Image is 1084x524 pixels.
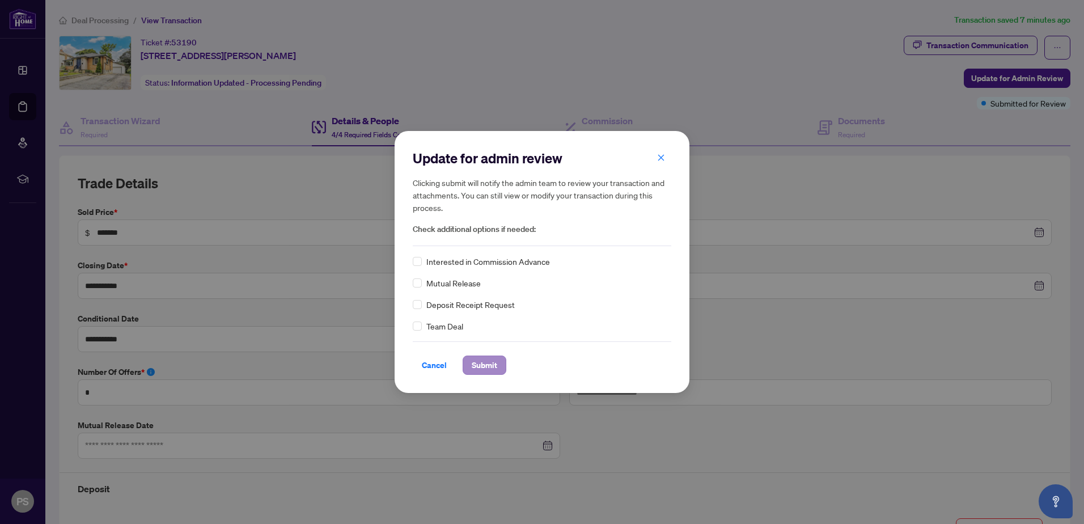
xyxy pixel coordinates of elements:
button: Submit [463,356,506,375]
span: Check additional options if needed: [413,223,671,236]
button: Cancel [413,356,456,375]
span: Team Deal [426,320,463,332]
h5: Clicking submit will notify the admin team to review your transaction and attachments. You can st... [413,176,671,214]
span: close [657,154,665,162]
span: Submit [472,356,497,374]
span: Cancel [422,356,447,374]
span: Deposit Receipt Request [426,298,515,311]
span: Interested in Commission Advance [426,255,550,268]
span: Mutual Release [426,277,481,289]
h2: Update for admin review [413,149,671,167]
button: Open asap [1039,484,1073,518]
